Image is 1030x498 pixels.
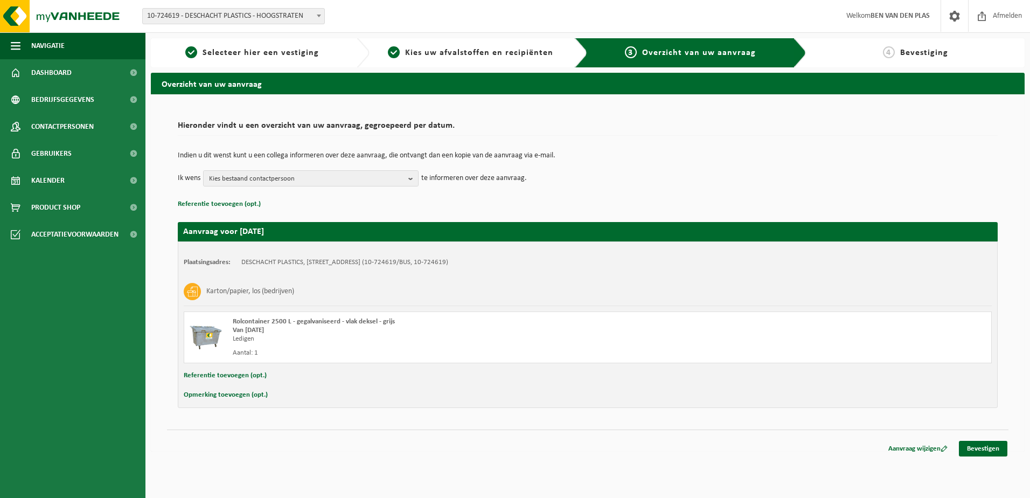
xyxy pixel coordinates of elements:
h3: Karton/papier, los (bedrijven) [206,283,294,300]
span: Bedrijfsgegevens [31,86,94,113]
span: Selecteer hier een vestiging [203,49,319,57]
span: 4 [883,46,895,58]
div: Aantal: 1 [233,349,631,357]
span: Overzicht van uw aanvraag [642,49,756,57]
button: Kies bestaand contactpersoon [203,170,419,186]
span: 1 [185,46,197,58]
td: DESCHACHT PLASTICS, [STREET_ADDRESS] (10-724619/BUS, 10-724619) [241,258,448,267]
span: Kies bestaand contactpersoon [209,171,404,187]
span: Dashboard [31,59,72,86]
span: Kies uw afvalstoffen en recipiënten [405,49,553,57]
span: Contactpersonen [31,113,94,140]
span: Bevestiging [900,49,948,57]
span: 10-724619 - DESCHACHT PLASTICS - HOOGSTRATEN [143,9,324,24]
p: Indien u dit wenst kunt u een collega informeren over deze aanvraag, die ontvangt dan een kopie v... [178,152,998,160]
span: 3 [625,46,637,58]
p: te informeren over deze aanvraag. [421,170,527,186]
a: Bevestigen [959,441,1007,456]
p: Ik wens [178,170,200,186]
span: Product Shop [31,194,80,221]
span: Rolcontainer 2500 L - gegalvaniseerd - vlak deksel - grijs [233,318,395,325]
button: Referentie toevoegen (opt.) [184,369,267,383]
span: 2 [388,46,400,58]
span: Gebruikers [31,140,72,167]
button: Opmerking toevoegen (opt.) [184,388,268,402]
button: Referentie toevoegen (opt.) [178,197,261,211]
a: Aanvraag wijzigen [880,441,956,456]
strong: Plaatsingsadres: [184,259,231,266]
h2: Overzicht van uw aanvraag [151,73,1025,94]
span: 10-724619 - DESCHACHT PLASTICS - HOOGSTRATEN [142,8,325,24]
a: 1Selecteer hier een vestiging [156,46,348,59]
img: WB-2500-GAL-GY-01.png [190,317,222,350]
strong: Aanvraag voor [DATE] [183,227,264,236]
span: Acceptatievoorwaarden [31,221,119,248]
strong: BEN VAN DEN PLAS [871,12,930,20]
div: Ledigen [233,335,631,343]
span: Navigatie [31,32,65,59]
h2: Hieronder vindt u een overzicht van uw aanvraag, gegroepeerd per datum. [178,121,998,136]
span: Kalender [31,167,65,194]
iframe: chat widget [5,474,180,498]
a: 2Kies uw afvalstoffen en recipiënten [375,46,567,59]
strong: Van [DATE] [233,327,264,334]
